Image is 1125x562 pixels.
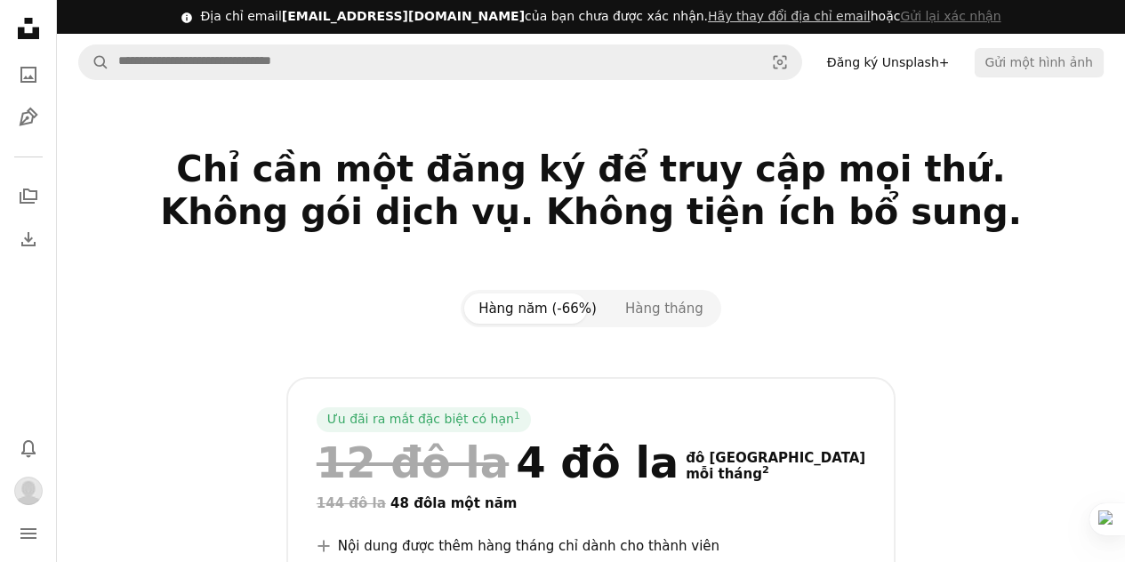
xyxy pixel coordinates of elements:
[317,438,509,487] font: 12 đô la
[827,55,950,69] font: Đăng ký Unsplash+
[625,301,703,317] font: Hàng tháng
[11,11,46,50] a: Trang chủ — Unsplash
[514,410,520,421] font: 1
[816,48,960,76] a: Đăng ký Unsplash+
[525,9,708,23] font: của bạn chưa được xác nhận.
[900,9,1000,23] font: Gửi lại xác nhận
[11,57,46,92] a: Hình ảnh
[79,45,109,79] button: Tìm kiếm trên Unsplash
[759,466,773,482] a: 2
[338,538,719,554] font: Nội dung được thêm hàng tháng chỉ dành cho thành viên
[708,9,871,23] a: Hãy thay đổi địa chỉ email
[317,495,386,511] font: 144 đô la
[200,9,281,23] font: Địa chỉ email
[510,411,524,429] a: 1
[327,412,514,426] font: Ưu đãi ra mắt đặc biệt có hạn
[686,466,762,482] font: mỗi tháng
[390,495,432,511] font: 48 đô
[11,516,46,551] button: Thực đơn
[11,473,46,509] button: Hồ sơ
[762,464,769,476] font: 2
[14,477,43,505] img: User avatar Áo sơ mi nữ GUMAC
[975,48,1105,76] button: Gửi một hình ảnh
[11,430,46,466] button: Thông báo
[11,179,46,214] a: Bộ sưu tập
[176,149,1005,189] font: Chỉ cần một đăng ký để truy cập mọi thứ.
[759,45,801,79] button: Recherche de visuels
[478,301,597,317] font: Hàng năm (-66%)
[900,8,1000,26] button: Gửi lại xác nhận
[160,191,1022,232] font: Không gói dịch vụ. Không tiện ích bổ sung.
[871,9,901,23] font: hoặc
[11,221,46,257] a: Lịch sử tải xuống
[516,438,679,487] font: 4 đô la
[11,100,46,135] a: Hình minh họa
[985,55,1094,69] font: Gửi một hình ảnh
[686,450,865,466] font: đô [GEOGRAPHIC_DATA]
[432,495,517,511] font: la một năm
[78,44,802,80] form: Tìm kiếm hình ảnh trên toàn bộ trang web
[282,9,525,23] font: [EMAIL_ADDRESS][DOMAIN_NAME]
